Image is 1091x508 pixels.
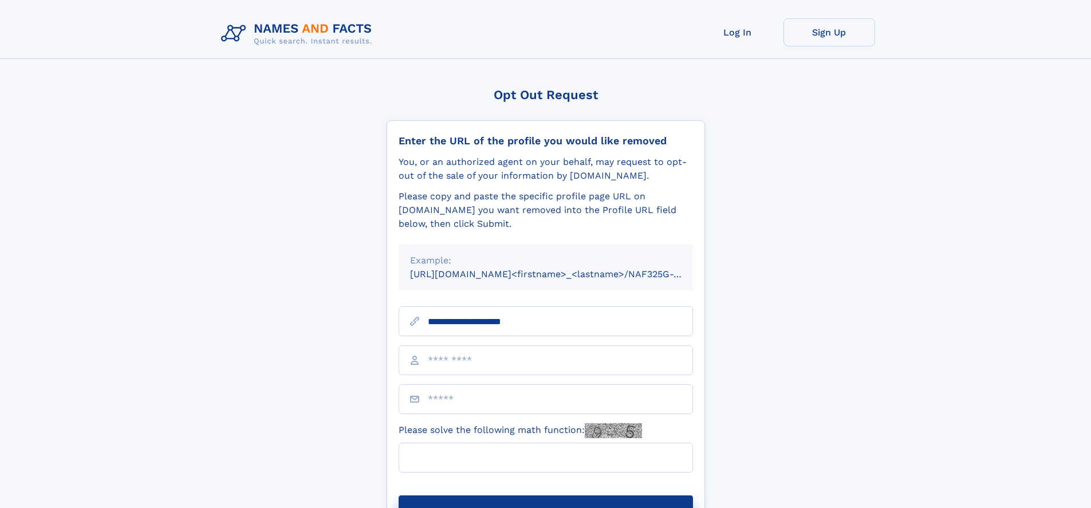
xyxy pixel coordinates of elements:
div: Please copy and paste the specific profile page URL on [DOMAIN_NAME] you want removed into the Pr... [399,190,693,231]
div: You, or an authorized agent on your behalf, may request to opt-out of the sale of your informatio... [399,155,693,183]
div: Opt Out Request [387,88,705,102]
div: Example: [410,254,682,267]
a: Log In [692,18,783,46]
a: Sign Up [783,18,875,46]
small: [URL][DOMAIN_NAME]<firstname>_<lastname>/NAF325G-xxxxxxxx [410,269,715,279]
div: Enter the URL of the profile you would like removed [399,135,693,147]
label: Please solve the following math function: [399,423,642,438]
img: Logo Names and Facts [216,18,381,49]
